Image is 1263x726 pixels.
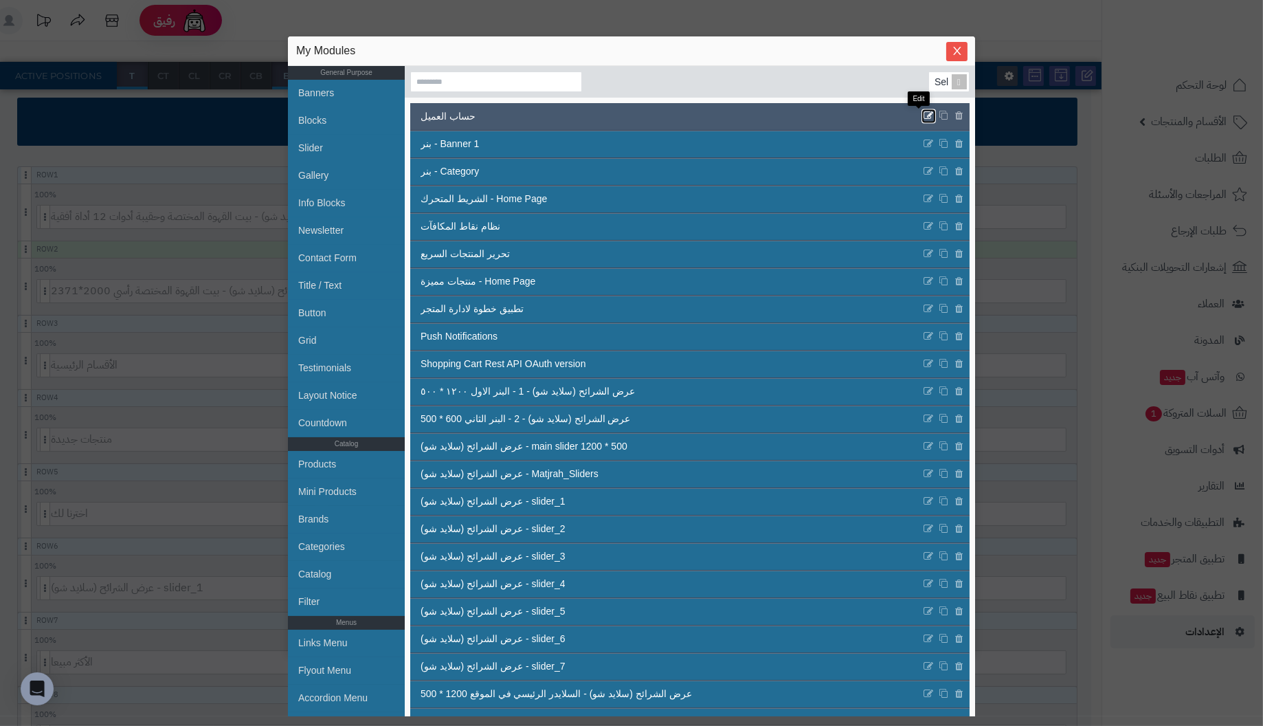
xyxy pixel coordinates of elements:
[410,434,921,460] a: عرض الشرائح (سلايد شو) - main slider 1200 * 500
[421,412,630,426] span: عرض الشرائح (سلايد شو) - 2 - البنر الثاني 600 * 500
[410,516,921,542] a: عرض الشرائح (سلايد شو) - slider_2
[421,439,627,454] span: عرض الشرائح (سلايد شو) - main slider 1200 * 500
[298,629,384,657] a: Links Menu
[946,42,968,61] button: Close
[410,103,921,129] a: حساب العميل
[298,162,384,189] a: Gallery
[410,654,921,680] a: عرض الشرائح (سلايد شو) - slider_7
[298,299,384,327] a: Button
[298,533,384,560] a: Categories
[410,626,921,652] a: عرض الشرائح (سلايد شو) - slider_6
[421,604,565,619] span: عرض الشرائح (سلايد شو) - slider_5
[410,159,921,185] a: بنر - Category
[298,505,384,533] a: Brands
[421,549,565,564] span: عرض الشرائح (سلايد شو) - slider_3
[421,137,479,151] span: بنر - Banner 1
[410,296,921,322] a: تطبيق خطوة لادارة المتجر
[410,489,921,515] a: عرض الشرائح (سلايد شو) - slider_1
[298,217,384,244] a: Newsletter
[298,79,384,107] a: Banners
[410,131,921,157] a: بنر - Banner 1
[410,571,921,597] a: عرض الشرائح (سلايد شو) - slider_4
[298,588,384,615] a: Filter
[298,450,384,478] a: Products
[410,241,921,267] a: تحرير المنتجات السريع
[929,72,966,91] div: Select...
[421,659,565,674] span: عرض الشرائح (سلايد شو) - slider_7
[421,247,510,261] span: تحرير المنتجات السريع
[298,382,384,409] a: Layout Notice
[421,494,565,509] span: عرض الشرائح (سلايد شو) - slider_1
[410,681,921,707] a: عرض الشرائح (سلايد شو) - السلايدر الرئيسي في الموقع 1200 * 500
[410,214,921,240] a: نظام نقاط المكافآت
[298,684,384,712] a: Accordion Menu
[410,599,921,625] a: عرض الشرائح (سلايد شو) - slider_5
[421,384,635,399] span: عرض الشرائح (سلايد شو) - 1 - البنر الاول ١٢٠٠ * ٥٠٠
[421,164,479,179] span: بنر - Category
[410,269,921,295] a: منتجات مميزة - Home Page
[410,351,921,377] a: Shopping Cart Rest API OAuth version
[421,522,565,536] span: عرض الشرائح (سلايد شو) - slider_2
[421,302,524,316] span: تطبيق خطوة لادارة المتجر
[410,379,921,405] a: عرض الشرائح (سلايد شو) - 1 - البنر الاول ١٢٠٠ * ٥٠٠
[410,461,921,487] a: عرض الشرائح (سلايد شو) - Matjrah_Sliders
[421,329,498,344] span: Push Notifications
[298,409,384,437] a: Countdown
[298,107,384,134] a: Blocks
[298,478,384,505] a: Mini Products
[421,192,547,206] span: الشريط المتحرك - Home Page
[410,324,921,350] a: Push Notifications
[421,357,585,371] span: Shopping Cart Rest API OAuth version
[410,186,921,212] a: الشريط المتحرك - Home Page
[21,672,54,705] div: Open Intercom Messenger
[298,354,384,382] a: Testimonials
[421,219,500,234] span: نظام نقاط المكافآت
[298,657,384,684] a: Flyout Menu
[298,560,384,588] a: Catalog
[298,272,384,299] a: Title / Text
[421,274,535,289] span: منتجات مميزة - Home Page
[298,189,384,217] a: Info Blocks
[410,544,921,570] a: عرض الشرائح (سلايد شو) - slider_3
[421,687,692,701] span: عرض الشرائح (سلايد شو) - السلايدر الرئيسي في الموقع 1200 * 500
[298,327,384,354] a: Grid
[908,91,929,106] div: Edit
[421,632,565,646] span: عرض الشرائح (سلايد شو) - slider_6
[296,43,967,58] div: My Modules
[421,109,476,124] span: حساب العميل
[298,134,384,162] a: Slider
[421,577,565,591] span: عرض الشرائح (سلايد شو) - slider_4
[410,406,921,432] a: عرض الشرائح (سلايد شو) - 2 - البنر الثاني 600 * 500
[298,244,384,272] a: Contact Form
[421,467,599,481] span: عرض الشرائح (سلايد شو) - Matjrah_Sliders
